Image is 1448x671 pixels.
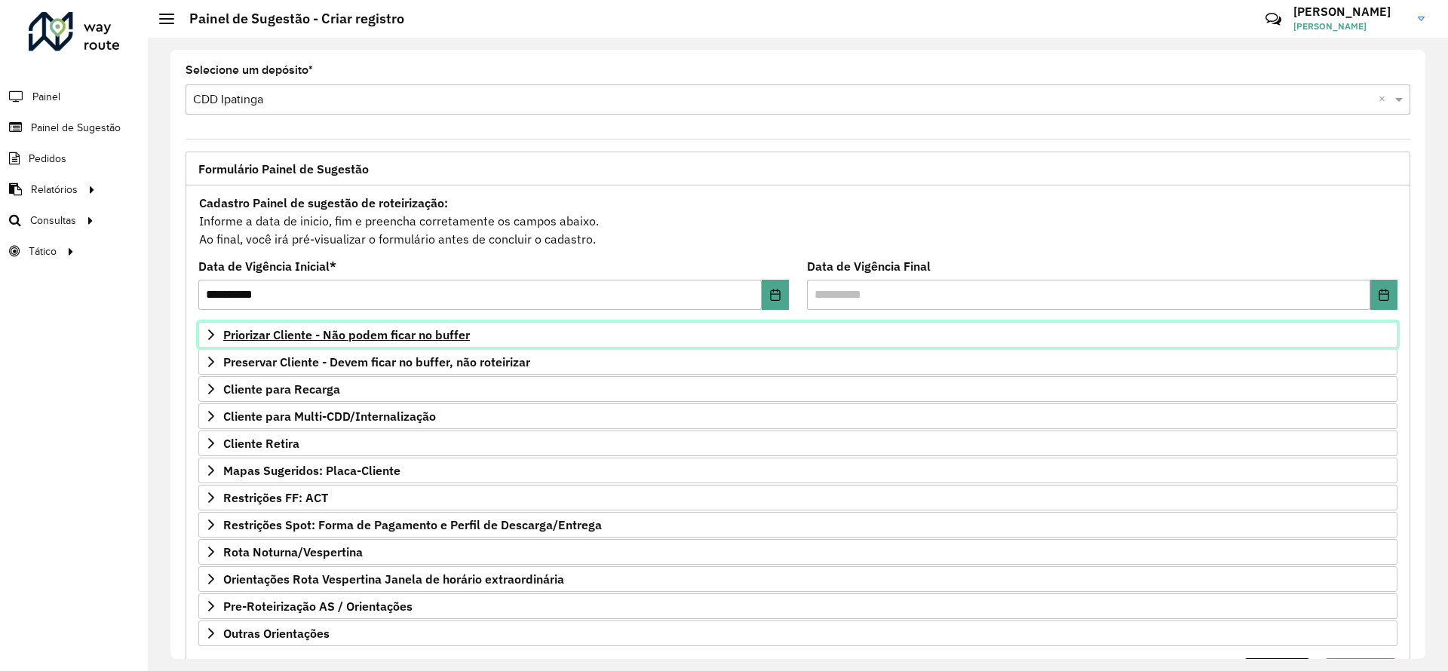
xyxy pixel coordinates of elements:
[198,193,1397,249] div: Informe a data de inicio, fim e preencha corretamente os campos abaixo. Ao final, você irá pré-vi...
[198,539,1397,565] a: Rota Noturna/Vespertina
[198,163,369,175] span: Formulário Painel de Sugestão
[198,322,1397,348] a: Priorizar Cliente - Não podem ficar no buffer
[1293,20,1407,33] span: [PERSON_NAME]
[198,512,1397,538] a: Restrições Spot: Forma de Pagamento e Perfil de Descarga/Entrega
[198,458,1397,483] a: Mapas Sugeridos: Placa-Cliente
[762,280,789,310] button: Choose Date
[29,151,66,167] span: Pedidos
[198,257,336,275] label: Data de Vigência Inicial
[223,356,530,368] span: Preservar Cliente - Devem ficar no buffer, não roteirizar
[223,410,436,422] span: Cliente para Multi-CDD/Internalização
[223,600,413,612] span: Pre-Roteirização AS / Orientações
[223,627,330,639] span: Outras Orientações
[223,573,564,585] span: Orientações Rota Vespertina Janela de horário extraordinária
[1257,3,1290,35] a: Contato Rápido
[223,519,602,531] span: Restrições Spot: Forma de Pagamento e Perfil de Descarga/Entrega
[223,383,340,395] span: Cliente para Recarga
[198,430,1397,456] a: Cliente Retira
[198,403,1397,429] a: Cliente para Multi-CDD/Internalização
[198,349,1397,375] a: Preservar Cliente - Devem ficar no buffer, não roteirizar
[199,195,448,210] strong: Cadastro Painel de sugestão de roteirização:
[223,492,328,504] span: Restrições FF: ACT
[198,620,1397,646] a: Outras Orientações
[223,546,363,558] span: Rota Noturna/Vespertina
[198,376,1397,402] a: Cliente para Recarga
[1293,5,1407,19] h3: [PERSON_NAME]
[1370,280,1397,310] button: Choose Date
[29,244,57,259] span: Tático
[186,61,313,79] label: Selecione um depósito
[31,120,121,136] span: Painel de Sugestão
[1379,90,1391,109] span: Clear all
[198,593,1397,619] a: Pre-Roteirização AS / Orientações
[807,257,931,275] label: Data de Vigência Final
[223,329,470,341] span: Priorizar Cliente - Não podem ficar no buffer
[198,485,1397,510] a: Restrições FF: ACT
[198,566,1397,592] a: Orientações Rota Vespertina Janela de horário extraordinária
[32,89,60,105] span: Painel
[223,464,400,476] span: Mapas Sugeridos: Placa-Cliente
[174,11,404,27] h2: Painel de Sugestão - Criar registro
[31,182,78,198] span: Relatórios
[223,437,299,449] span: Cliente Retira
[30,213,76,228] span: Consultas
